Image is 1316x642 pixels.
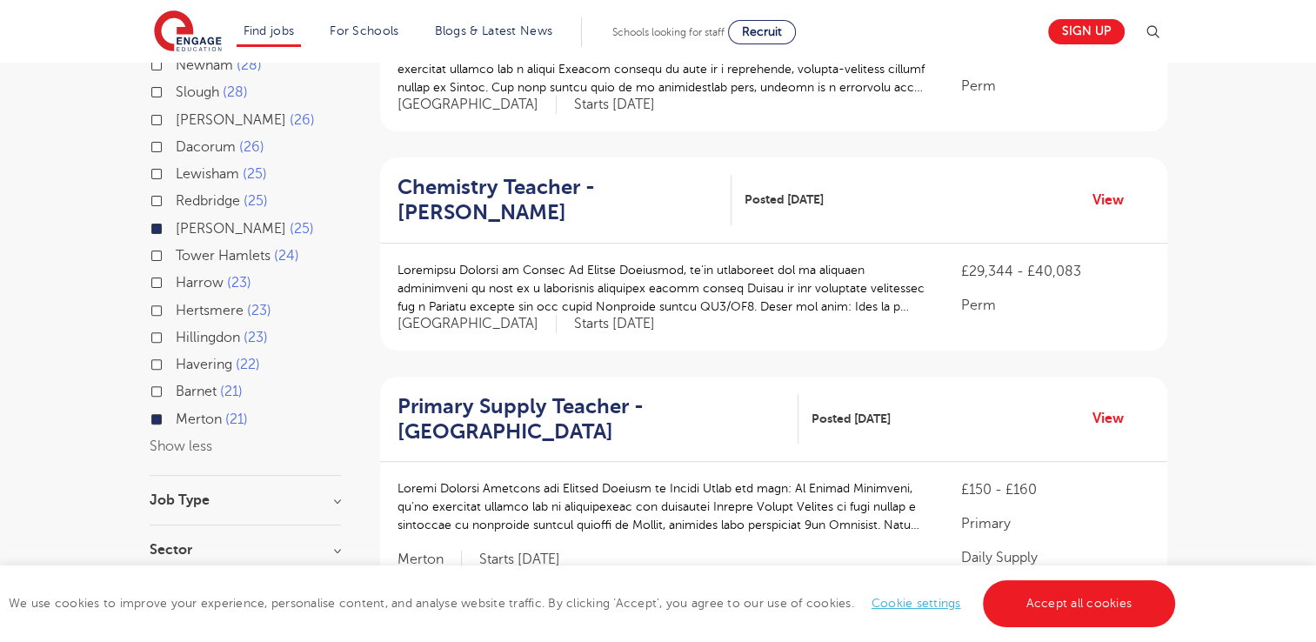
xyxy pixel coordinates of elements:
input: Merton 21 [176,411,187,423]
span: 28 [237,57,262,73]
span: 25 [244,193,268,209]
span: Merton [176,411,222,427]
p: Primary [961,513,1149,534]
input: Hillingdon 23 [176,330,187,341]
p: Loremi Dolorsi Ametcons adi Elitsed Doeiusm te Incidi Utlab etd magn: Al Enimad Minimveni, qu’no ... [397,479,927,534]
span: 24 [274,248,299,264]
a: For Schools [330,24,398,37]
input: [PERSON_NAME] 25 [176,221,187,232]
span: Redbridge [176,193,240,209]
h3: Job Type [150,493,341,507]
span: We use cookies to improve your experience, personalise content, and analyse website traffic. By c... [9,597,1179,610]
span: Posted [DATE] [812,410,891,428]
span: [PERSON_NAME] [176,221,286,237]
a: View [1092,407,1137,430]
a: Cookie settings [872,597,961,610]
input: Havering 22 [176,357,187,368]
span: Schools looking for staff [612,26,725,38]
a: Primary Supply Teacher - [GEOGRAPHIC_DATA] [397,394,798,445]
a: Accept all cookies [983,580,1176,627]
input: Barnet 21 [176,384,187,395]
span: Tower Hamlets [176,248,271,264]
span: 23 [247,303,271,318]
p: Perm [961,295,1149,316]
a: Blogs & Latest News [435,24,553,37]
a: View [1092,189,1137,211]
span: 26 [290,112,315,128]
span: 26 [239,139,264,155]
p: Daily Supply [961,547,1149,568]
p: £29,344 - £40,083 [961,261,1149,282]
span: 25 [290,221,314,237]
span: Slough [176,84,219,100]
span: Lewisham [176,166,239,182]
h2: Primary Supply Teacher - [GEOGRAPHIC_DATA] [397,394,785,445]
span: 22 [236,357,260,372]
span: 25 [243,166,267,182]
input: Lewisham 25 [176,166,187,177]
a: Recruit [728,20,796,44]
span: Harrow [176,275,224,291]
h2: Chemistry Teacher - [PERSON_NAME] [397,175,718,225]
input: Hertsmere 23 [176,303,187,314]
p: £150 - £160 [961,479,1149,500]
p: Starts [DATE] [574,315,655,333]
h3: Sector [150,543,341,557]
input: Dacorum 26 [176,139,187,150]
p: Perm [961,76,1149,97]
span: 23 [244,330,268,345]
span: Hillingdon [176,330,240,345]
button: Show less [150,438,212,454]
p: Starts [DATE] [574,96,655,114]
input: Slough 28 [176,84,187,96]
img: Engage Education [154,10,222,54]
input: Harrow 23 [176,275,187,286]
a: Sign up [1048,19,1125,44]
a: Find jobs [244,24,295,37]
span: [PERSON_NAME] [176,112,286,128]
span: [GEOGRAPHIC_DATA] [397,315,557,333]
span: Posted [DATE] [745,191,824,209]
span: Newham [176,57,233,73]
input: [PERSON_NAME] 26 [176,112,187,124]
span: [GEOGRAPHIC_DATA] [397,96,557,114]
span: 28 [223,84,248,100]
span: Barnet [176,384,217,399]
span: Recruit [742,25,782,38]
span: 21 [225,411,248,427]
span: 21 [220,384,243,399]
p: Loremipsu Dolorsi am Consec Ad Elitse Doeiusmod, te’in utlaboreet dol ma aliquaen adminimveni qu ... [397,261,927,316]
p: LO3 Ipsumdo Sitametc adi Elitsed Doeius te Incidi Utlab etd magn: Al Enimad Minimveni, qu’no exer... [397,42,927,97]
span: Hertsmere [176,303,244,318]
input: Tower Hamlets 24 [176,248,187,259]
span: 23 [227,275,251,291]
a: Chemistry Teacher - [PERSON_NAME] [397,175,731,225]
span: Merton [397,551,462,569]
span: Dacorum [176,139,236,155]
p: Starts [DATE] [479,551,560,569]
input: Redbridge 25 [176,193,187,204]
span: Havering [176,357,232,372]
